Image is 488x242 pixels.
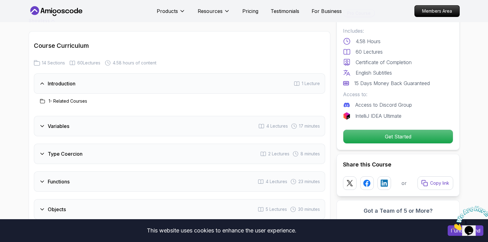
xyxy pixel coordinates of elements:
[356,38,381,45] p: 4.58 Hours
[343,91,453,98] p: Access to:
[356,69,392,76] p: English Subtitles
[356,59,412,66] p: Certificate of Completion
[299,123,320,129] span: 17 minutes
[450,203,488,233] iframe: chat widget
[157,7,185,20] button: Products
[354,80,430,87] p: 15 Days Money Back Guaranteed
[343,129,453,144] button: Get Started
[343,160,453,169] h2: Share this Course
[198,7,223,15] p: Resources
[77,60,100,66] span: 60 Lectures
[271,7,299,15] a: Testimonials
[417,176,453,190] button: Copy link
[34,116,325,136] button: Variables4 Lectures 17 minutes
[355,101,412,109] p: Access to Discord Group
[48,122,69,130] h3: Variables
[414,5,460,17] a: Members Area
[343,27,453,35] p: Includes:
[343,207,453,215] h3: Got a Team of 5 or More?
[157,7,178,15] p: Products
[343,218,453,232] p: With one subscription, give your entire team access to all courses and features.
[48,206,66,213] h3: Objects
[34,199,325,219] button: Objects5 Lectures 30 minutes
[266,206,287,212] span: 5 Lectures
[415,6,459,17] p: Members Area
[266,178,287,185] span: 4 Lectures
[298,178,320,185] span: 23 minutes
[343,112,350,120] img: jetbrains logo
[355,112,401,120] p: IntelliJ IDEA Ultimate
[48,178,70,185] h3: Functions
[268,151,289,157] span: 2 Lectures
[266,123,288,129] span: 4 Lectures
[48,80,75,87] h3: Introduction
[34,144,325,164] button: Type Coercion2 Lectures 8 minutes
[448,225,483,236] button: Accept cookies
[343,130,453,143] p: Get Started
[48,150,83,158] h3: Type Coercion
[356,48,383,55] p: 60 Lectures
[298,206,320,212] span: 30 minutes
[34,171,325,192] button: Functions4 Lectures 23 minutes
[300,151,320,157] span: 8 minutes
[2,2,41,27] img: Chat attention grabber
[312,7,342,15] a: For Business
[34,73,325,94] button: Introduction1 Lecture
[49,98,87,104] h3: 1 - Related Courses
[430,180,449,186] p: Copy link
[34,41,325,50] h2: Course Curriculum
[242,7,258,15] a: Pricing
[302,80,320,87] span: 1 Lecture
[113,60,156,66] span: 4.58 hours of content
[42,60,65,66] span: 14 Sections
[2,2,5,8] span: 1
[198,7,230,20] button: Resources
[5,224,438,237] div: This website uses cookies to enhance the user experience.
[401,179,407,187] p: or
